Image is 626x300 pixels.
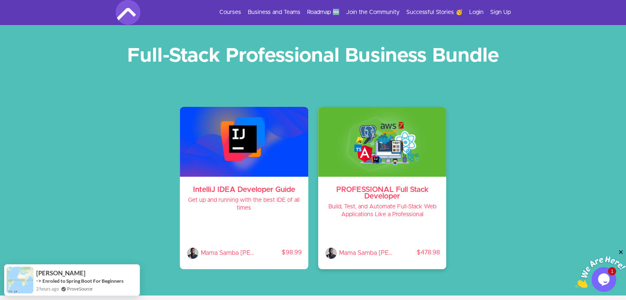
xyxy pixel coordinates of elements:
[201,247,256,259] p: Mama Samba Braima Nelson
[307,8,340,16] a: Roadmap 🆕
[180,107,308,177] img: feaUWTbQhKblocKl2ZaW_Screenshot+2024-06-17+at+17.32.02.png
[339,247,394,259] p: Mama Samba Braima Nelson
[186,187,302,193] h3: IntelliJ IDEA Developer Guide
[219,8,241,16] a: Courses
[42,278,123,284] a: Enroled to Spring Boot For Beginners
[575,249,626,288] iframe: chat widget
[256,249,302,257] p: $98.99
[36,285,59,292] span: 2 hours ago
[325,247,337,259] img: Mama Samba Braima Nelson
[67,285,93,292] a: ProveSource
[127,46,499,66] strong: Full-Stack Professional Business Bundle
[186,247,199,259] img: Mama Samba Braima Nelson
[325,203,440,219] h4: Build, Test, and Automate Full-Stack Web Applications Like a Professional
[394,249,440,257] p: $478.98
[469,8,484,16] a: Login
[318,107,447,177] img: WPzdydpSLWzi0DE2vtpQ_full-stack-professional.png
[318,107,447,269] a: PROFESSIONAL Full Stack Developer Build, Test, and Automate Full-Stack Web Applications Like a Pr...
[36,270,86,277] span: [PERSON_NAME]
[346,8,400,16] a: Join the Community
[248,8,300,16] a: Business and Teams
[36,277,42,284] span: ->
[406,8,463,16] a: Successful Stories 🥳
[186,196,302,212] h4: Get up and running with the best IDE of all times
[180,107,308,269] a: IntelliJ IDEA Developer Guide Get up and running with the best IDE of all times Mama Samba Braima...
[7,267,33,293] img: provesource social proof notification image
[490,8,511,16] a: Sign Up
[325,187,440,200] h3: PROFESSIONAL Full Stack Developer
